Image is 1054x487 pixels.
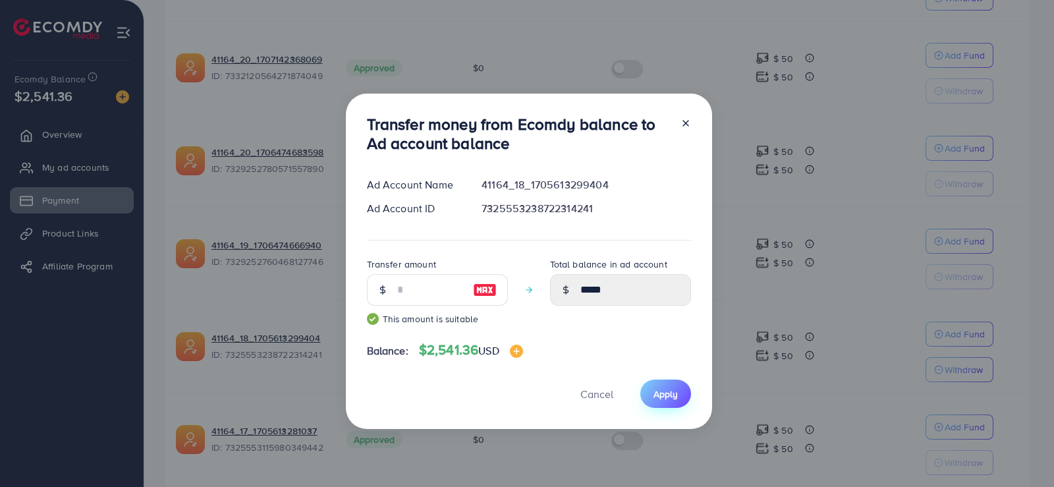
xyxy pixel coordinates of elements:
span: USD [478,343,499,358]
button: Cancel [564,380,630,408]
span: Balance: [367,343,408,358]
label: Total balance in ad account [550,258,667,271]
h3: Transfer money from Ecomdy balance to Ad account balance [367,115,670,153]
img: guide [367,313,379,325]
div: 7325553238722314241 [471,201,701,216]
label: Transfer amount [367,258,436,271]
span: Cancel [580,387,613,401]
div: Ad Account ID [356,201,472,216]
small: This amount is suitable [367,312,508,326]
img: image [473,282,497,298]
iframe: Chat [998,428,1044,477]
div: Ad Account Name [356,177,472,192]
img: image [510,345,523,358]
div: 41164_18_1705613299404 [471,177,701,192]
h4: $2,541.36 [419,342,523,358]
span: Apply [653,387,678,401]
button: Apply [640,380,691,408]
